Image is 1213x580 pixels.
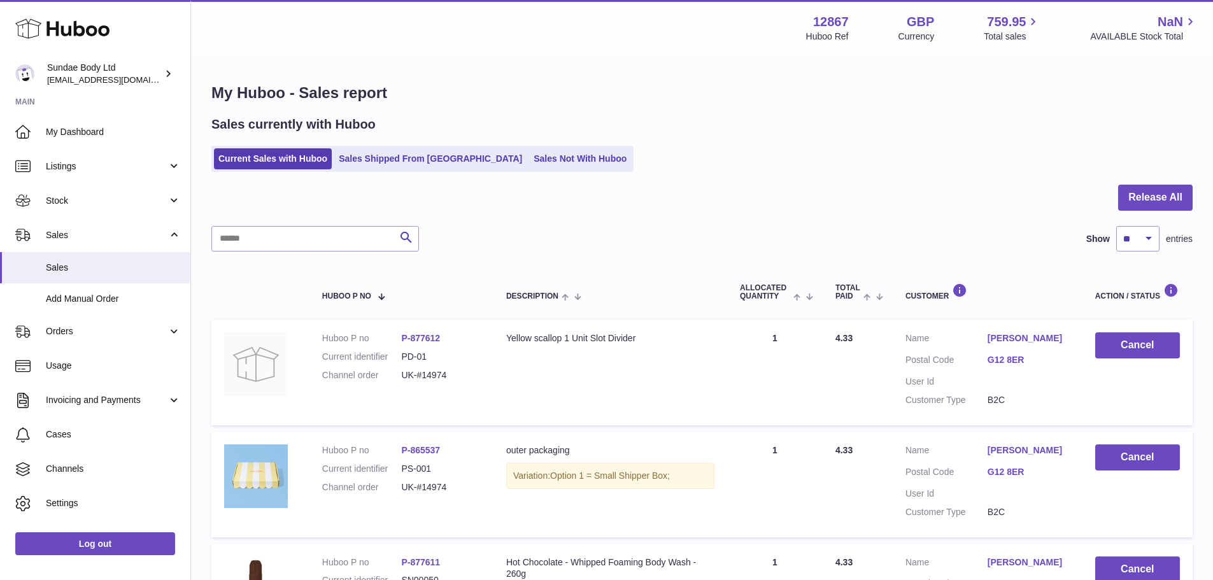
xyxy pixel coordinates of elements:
[1090,31,1198,43] span: AVAILABLE Stock Total
[322,351,402,363] dt: Current identifier
[322,463,402,475] dt: Current identifier
[322,444,402,456] dt: Huboo P no
[905,354,988,369] dt: Postal Code
[506,463,714,489] div: Variation:
[905,332,988,348] dt: Name
[322,292,371,301] span: Huboo P no
[224,332,288,396] img: no-photo.jpg
[988,332,1070,344] a: [PERSON_NAME]
[46,394,167,406] span: Invoicing and Payments
[46,428,181,441] span: Cases
[898,31,935,43] div: Currency
[988,354,1070,366] a: G12 8ER
[550,470,670,481] span: Option 1 = Small Shipper Box;
[46,463,181,475] span: Channels
[46,229,167,241] span: Sales
[47,62,162,86] div: Sundae Body Ltd
[905,488,988,500] dt: User Id
[984,31,1040,43] span: Total sales
[987,13,1026,31] span: 759.95
[1166,233,1193,245] span: entries
[905,556,988,572] dt: Name
[401,369,481,381] dd: UK-#14974
[1095,444,1180,470] button: Cancel
[727,320,823,425] td: 1
[988,556,1070,569] a: [PERSON_NAME]
[806,31,849,43] div: Huboo Ref
[334,148,527,169] a: Sales Shipped From [GEOGRAPHIC_DATA]
[1095,283,1180,301] div: Action / Status
[401,463,481,475] dd: PS-001
[46,325,167,337] span: Orders
[506,332,714,344] div: Yellow scallop 1 Unit Slot Divider
[988,444,1070,456] a: [PERSON_NAME]
[46,126,181,138] span: My Dashboard
[835,333,853,343] span: 4.33
[1158,13,1183,31] span: NaN
[322,369,402,381] dt: Channel order
[401,481,481,493] dd: UK-#14974
[529,148,631,169] a: Sales Not With Huboo
[740,284,790,301] span: ALLOCATED Quantity
[905,283,1070,301] div: Customer
[905,444,988,460] dt: Name
[835,284,860,301] span: Total paid
[988,466,1070,478] a: G12 8ER
[727,432,823,537] td: 1
[46,160,167,173] span: Listings
[905,466,988,481] dt: Postal Code
[1118,185,1193,211] button: Release All
[322,481,402,493] dt: Channel order
[46,293,181,305] span: Add Manual Order
[401,351,481,363] dd: PD-01
[211,116,376,133] h2: Sales currently with Huboo
[1095,332,1180,358] button: Cancel
[905,506,988,518] dt: Customer Type
[46,262,181,274] span: Sales
[224,444,288,508] img: SundaeShipper_16a6fc00-6edf-4928-86da-7e3aaa1396b4.jpg
[835,557,853,567] span: 4.33
[813,13,849,31] strong: 12867
[46,497,181,509] span: Settings
[214,148,332,169] a: Current Sales with Huboo
[984,13,1040,43] a: 759.95 Total sales
[15,64,34,83] img: internalAdmin-12867@internal.huboo.com
[835,445,853,455] span: 4.33
[46,360,181,372] span: Usage
[988,506,1070,518] dd: B2C
[401,333,440,343] a: P-877612
[322,332,402,344] dt: Huboo P no
[1090,13,1198,43] a: NaN AVAILABLE Stock Total
[988,394,1070,406] dd: B2C
[322,556,402,569] dt: Huboo P no
[905,376,988,388] dt: User Id
[211,83,1193,103] h1: My Huboo - Sales report
[15,532,175,555] a: Log out
[401,445,440,455] a: P-865537
[401,557,440,567] a: P-877611
[47,74,187,85] span: [EMAIL_ADDRESS][DOMAIN_NAME]
[905,394,988,406] dt: Customer Type
[1086,233,1110,245] label: Show
[506,292,558,301] span: Description
[46,195,167,207] span: Stock
[506,444,714,456] div: outer packaging
[907,13,934,31] strong: GBP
